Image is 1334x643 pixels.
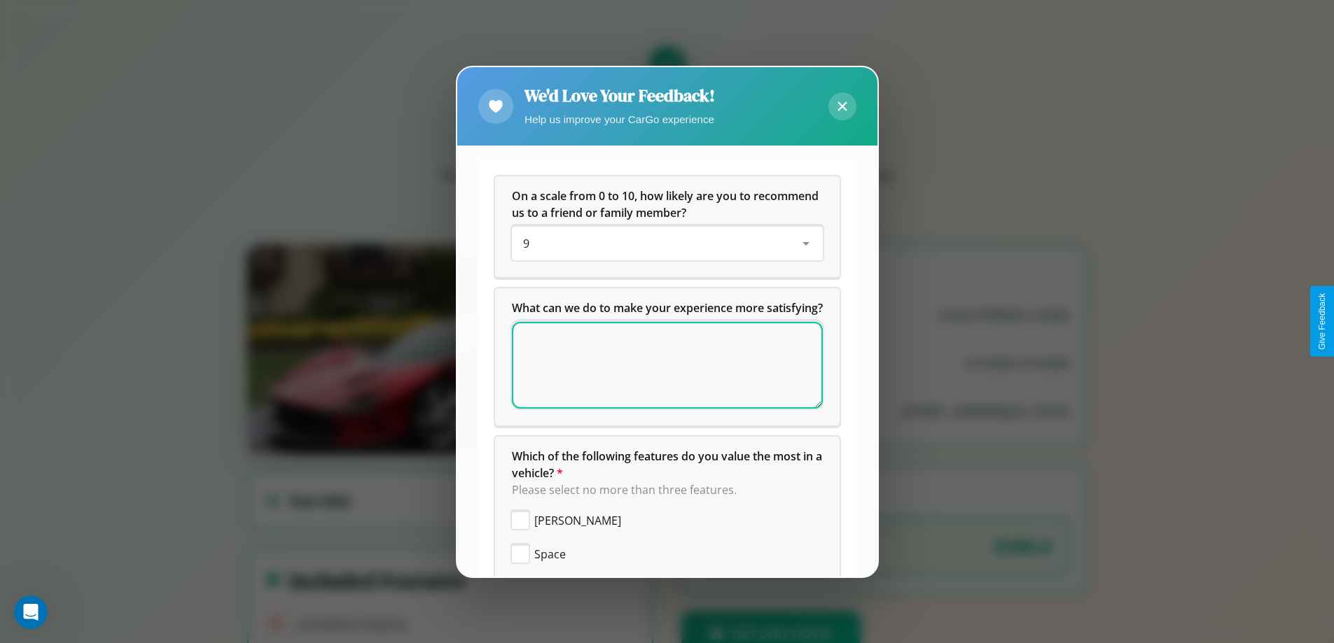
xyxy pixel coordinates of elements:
[495,176,840,277] div: On a scale from 0 to 10, how likely are you to recommend us to a friend or family member?
[512,482,737,497] span: Please select no more than three features.
[512,448,825,481] span: Which of the following features do you value the most in a vehicle?
[524,84,715,107] h2: We'd Love Your Feedback!
[512,188,823,221] h5: On a scale from 0 to 10, how likely are you to recommend us to a friend or family member?
[524,110,715,129] p: Help us improve your CarGo experience
[14,595,48,629] iframe: Intercom live chat
[534,546,566,563] span: Space
[512,300,823,316] span: What can we do to make your experience more satisfying?
[534,512,621,529] span: [PERSON_NAME]
[512,227,823,260] div: On a scale from 0 to 10, how likely are you to recommend us to a friend or family member?
[512,188,821,220] span: On a scale from 0 to 10, how likely are you to recommend us to a friend or family member?
[1317,293,1327,350] div: Give Feedback
[523,236,529,251] span: 9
